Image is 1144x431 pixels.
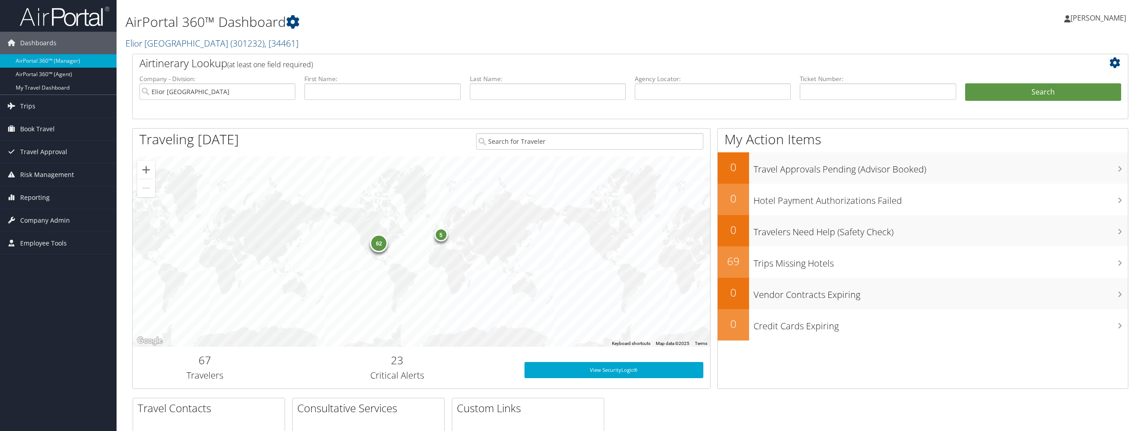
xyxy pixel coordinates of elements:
[227,60,313,69] span: (at least one field required)
[718,130,1128,149] h1: My Action Items
[20,118,55,140] span: Book Travel
[800,74,956,83] label: Ticket Number:
[718,152,1128,184] a: 0Travel Approvals Pending (Advisor Booked)
[137,179,155,197] button: Zoom out
[718,278,1128,309] a: 0Vendor Contracts Expiring
[139,353,270,368] h2: 67
[754,315,1128,332] h3: Credit Cards Expiring
[656,341,689,346] span: Map data ©2025
[139,130,239,149] h1: Traveling [DATE]
[718,215,1128,246] a: 0Travelers Need Help (Safety Check)
[139,74,295,83] label: Company - Division:
[754,190,1128,207] h3: Hotel Payment Authorizations Failed
[20,186,50,209] span: Reporting
[370,234,388,252] div: 62
[718,222,749,237] h2: 0
[135,335,165,347] a: Open this area in Google Maps (opens a new window)
[695,341,707,346] a: Terms (opens in new tab)
[20,95,35,117] span: Trips
[297,401,444,416] h2: Consultative Services
[126,37,299,49] a: Elior [GEOGRAPHIC_DATA]
[718,309,1128,340] a: 0Credit Cards Expiring
[718,285,749,300] h2: 0
[754,159,1128,176] h3: Travel Approvals Pending (Advisor Booked)
[139,56,1038,71] h2: Airtinerary Lookup
[1064,4,1135,31] a: [PERSON_NAME]
[284,369,511,382] h3: Critical Alerts
[20,141,67,163] span: Travel Approval
[476,133,703,150] input: Search for Traveler
[230,37,264,49] span: ( 301232 )
[612,340,650,347] button: Keyboard shortcuts
[1070,13,1126,23] span: [PERSON_NAME]
[139,369,270,382] h3: Travelers
[718,159,749,175] h2: 0
[20,32,56,54] span: Dashboards
[137,161,155,179] button: Zoom in
[718,254,749,269] h2: 69
[754,284,1128,301] h3: Vendor Contracts Expiring
[20,6,109,27] img: airportal-logo.png
[126,13,798,31] h1: AirPortal 360™ Dashboard
[718,316,749,332] h2: 0
[718,191,749,206] h2: 0
[457,401,604,416] h2: Custom Links
[135,335,165,347] img: Google
[20,209,70,232] span: Company Admin
[965,83,1121,101] button: Search
[754,221,1128,238] h3: Travelers Need Help (Safety Check)
[264,37,299,49] span: , [ 34461 ]
[718,184,1128,215] a: 0Hotel Payment Authorizations Failed
[20,164,74,186] span: Risk Management
[470,74,626,83] label: Last Name:
[635,74,791,83] label: Agency Locator:
[138,401,285,416] h2: Travel Contacts
[718,246,1128,278] a: 69Trips Missing Hotels
[524,362,703,378] a: View SecurityLogic®
[434,228,448,241] div: 5
[20,232,67,254] span: Employee Tools
[284,353,511,368] h2: 23
[754,253,1128,270] h3: Trips Missing Hotels
[304,74,460,83] label: First Name:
